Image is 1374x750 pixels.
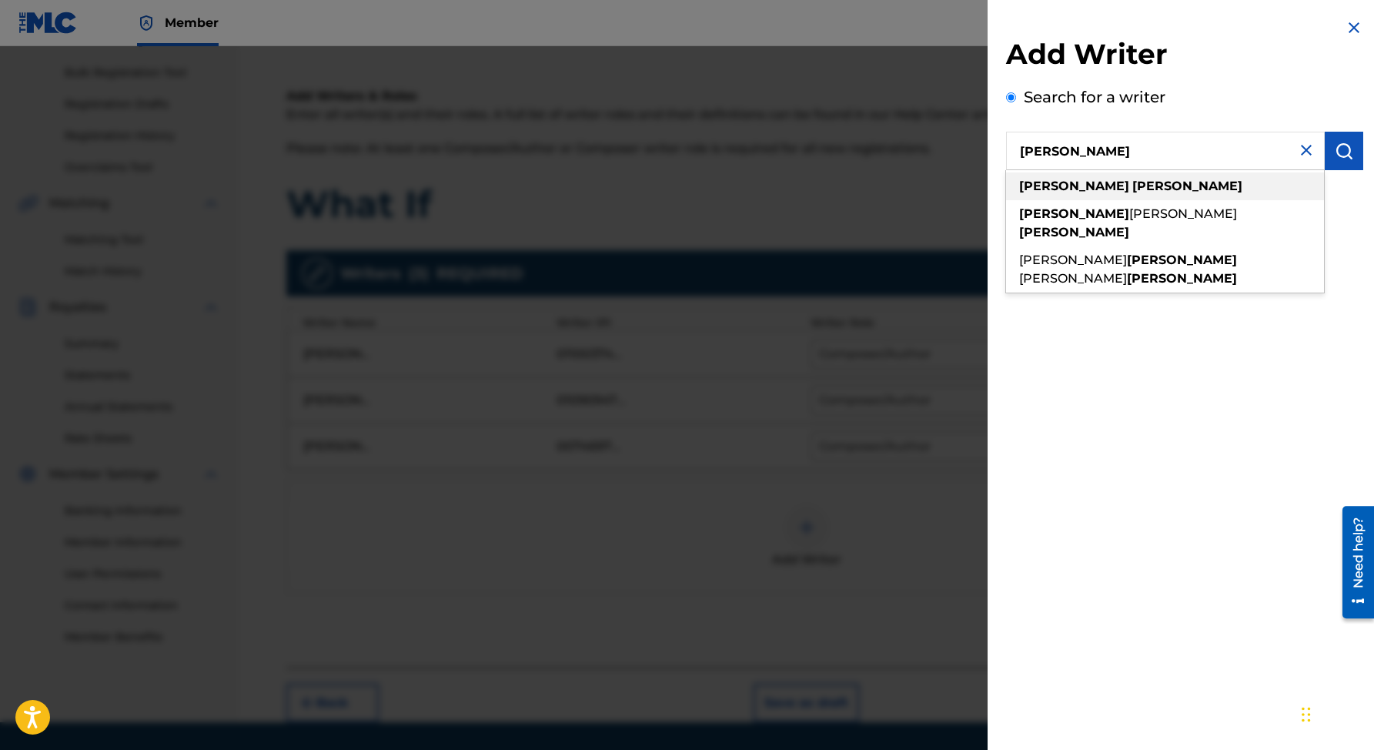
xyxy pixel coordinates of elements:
span: [PERSON_NAME] [1129,206,1237,221]
img: MLC Logo [18,12,78,34]
strong: [PERSON_NAME] [1127,271,1237,286]
iframe: Resource Center [1331,501,1374,624]
span: Member [165,14,219,32]
strong: [PERSON_NAME] [1132,179,1242,193]
div: Drag [1302,691,1311,738]
iframe: Chat Widget [1297,676,1374,750]
span: [PERSON_NAME] [1019,253,1127,267]
strong: [PERSON_NAME] [1019,225,1129,239]
label: Search for a writer [1024,88,1165,106]
img: Search Works [1335,142,1353,160]
img: Top Rightsholder [137,14,155,32]
strong: [PERSON_NAME] [1019,206,1129,221]
input: Search writer's name or IPI Number [1006,132,1325,170]
strong: [PERSON_NAME] [1127,253,1237,267]
strong: [PERSON_NAME] [1019,179,1129,193]
h2: Add Writer [1006,37,1363,76]
span: [PERSON_NAME] [1019,271,1127,286]
img: close [1297,141,1315,159]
